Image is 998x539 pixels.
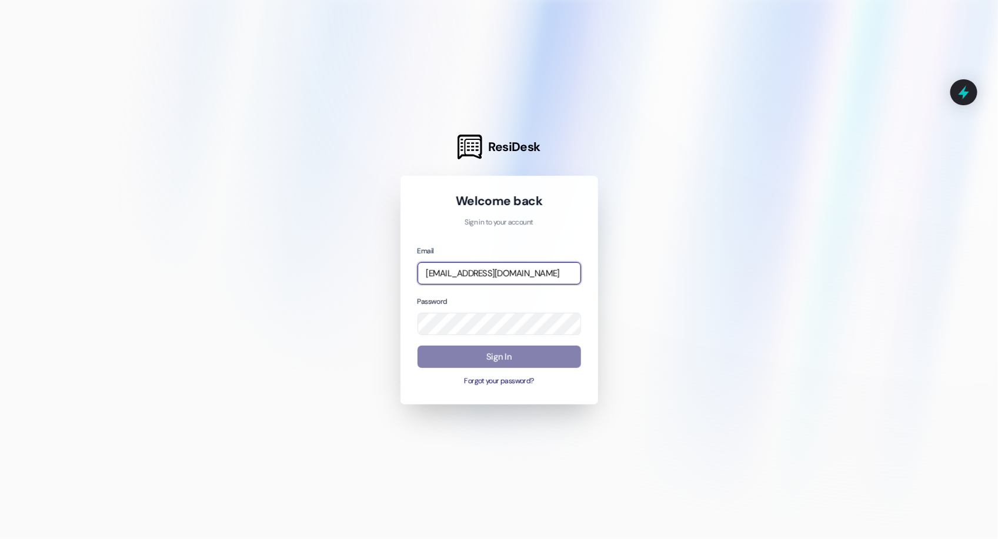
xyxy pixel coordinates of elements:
input: name@example.com [418,262,581,285]
h1: Welcome back [418,193,581,209]
p: Sign in to your account [418,217,581,228]
label: Email [418,246,434,256]
span: ResiDesk [488,139,540,155]
label: Password [418,297,448,306]
button: Sign In [418,346,581,369]
img: ResiDesk Logo [458,135,482,159]
button: Forgot your password? [418,376,581,387]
